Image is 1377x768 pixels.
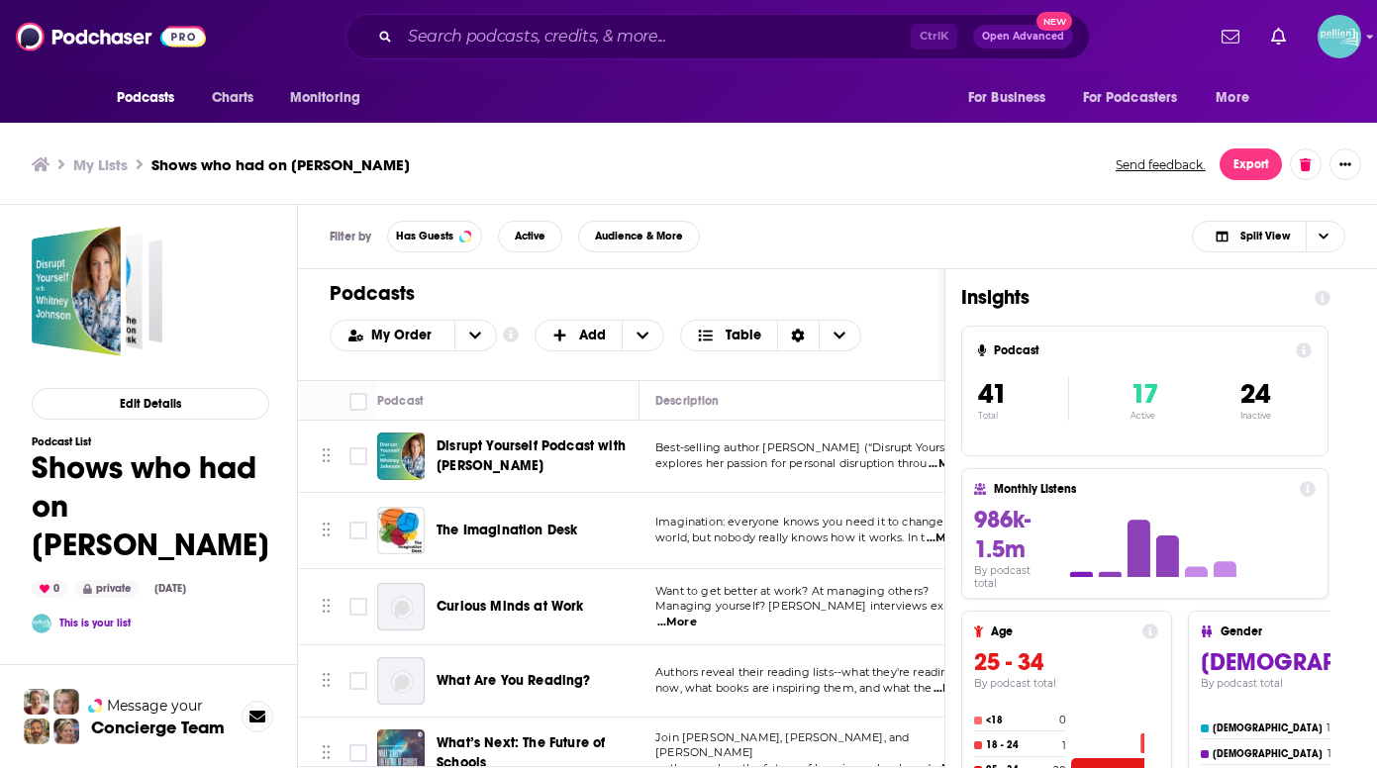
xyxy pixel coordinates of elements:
h4: By podcast total [974,677,1158,690]
h1: Insights [961,285,1299,310]
button: Export [1220,148,1282,180]
span: Toggle select row [349,744,367,762]
button: open menu [1202,79,1274,117]
img: What Are You Reading? [377,657,425,705]
h4: By podcast total [974,564,1055,590]
span: Toggle select row [349,598,367,616]
button: Choose View [680,320,861,351]
div: Sort Direction [777,321,819,350]
span: Logged in as JessicaPellien [1318,15,1361,58]
span: Split View [1240,231,1290,241]
span: Table [726,329,761,342]
span: Open Advanced [982,32,1064,42]
span: ...More [657,615,697,630]
span: 24 [1240,377,1270,411]
h4: Podcast [994,343,1288,357]
div: Search podcasts, credits, & more... [345,14,1090,59]
button: Open AdvancedNew [973,25,1073,48]
h4: 10 [1327,721,1337,734]
p: Total [978,411,1068,421]
h3: 25 - 34 [974,647,1158,677]
h4: Age [991,624,1134,638]
span: Authors reveal their reading lists--what they're reading [655,665,956,679]
button: Choose View [1192,221,1345,252]
span: 17 [1131,377,1158,411]
button: Edit Details [32,388,269,420]
span: Has Guests [396,231,453,241]
button: Move [320,441,333,471]
h3: Concierge Team [91,718,225,737]
a: Show additional information [503,326,519,344]
span: Active [515,231,545,241]
img: User Profile [1318,15,1361,58]
img: Curious Minds at Work [377,583,425,630]
span: Disrupt Yourself Podcast with [PERSON_NAME] [437,437,626,474]
span: Ctrl K [911,24,957,49]
span: Imagination: everyone knows you need it to change the [655,515,965,528]
a: My Lists [73,155,128,174]
button: open menu [454,321,496,350]
button: open menu [1070,79,1207,117]
img: Barbara Profile [53,719,79,744]
h1: Podcasts [330,281,897,306]
a: Show notifications dropdown [1214,20,1247,53]
a: Show notifications dropdown [1263,20,1294,53]
h4: 1 [1062,739,1066,752]
button: Send feedback. [1110,156,1212,173]
a: This is your list [59,617,131,629]
img: JessicaPellien [32,614,51,633]
h3: Shows who had on [PERSON_NAME] [151,155,410,174]
div: private [75,580,139,598]
h1: Shows who had on [PERSON_NAME] [32,448,269,564]
button: Move [320,666,333,696]
span: Charts [212,84,254,112]
span: For Podcasters [1083,84,1178,112]
button: + Add [535,320,665,351]
img: The Imagination Desk [377,507,425,554]
button: Move [320,738,333,768]
button: open menu [331,329,454,342]
span: Audience & More [595,231,683,241]
img: Podchaser - Follow, Share and Rate Podcasts [16,18,206,55]
span: Monitoring [290,84,360,112]
span: Join [PERSON_NAME], [PERSON_NAME], and [PERSON_NAME] [655,730,910,760]
span: 41 [978,377,1007,411]
button: open menu [276,79,386,117]
button: Has Guests [387,221,482,252]
a: Shows who had on Lisa Kay Solomon [32,226,162,356]
h4: 17 [1328,747,1337,760]
h4: 0 [1059,714,1066,726]
span: world, but nobody really knows how it works. In t [655,530,925,544]
h4: 18 - 24 [986,739,1058,751]
button: Move [320,592,333,622]
span: Toggle select row [349,447,367,465]
span: ...More [934,681,973,697]
button: Show profile menu [1318,15,1361,58]
button: Audience & More [578,221,700,252]
h4: <18 [986,715,1055,726]
a: Curious Minds at Work [437,597,584,617]
h4: [DEMOGRAPHIC_DATA] [1213,748,1324,760]
a: What Are You Reading? [437,671,591,691]
h3: Podcast List [32,435,269,448]
img: Sydney Profile [24,689,49,715]
button: Show More Button [1329,148,1361,180]
span: Add [579,329,606,342]
span: Toggle select row [349,522,367,539]
span: explores her passion for personal disruption throu [655,456,928,470]
img: Disrupt Yourself Podcast with Whitney Johnson [377,432,425,480]
span: Want to get better at work? At managing others? [655,584,929,598]
span: The Imagination Desk [437,522,577,538]
span: Best-selling author [PERSON_NAME] (“Disrupt Yourself”) [655,440,968,454]
div: [DATE] [147,581,194,597]
div: 0 [32,580,67,598]
span: 986k-1.5m [974,505,1031,564]
img: Jon Profile [24,719,49,744]
h2: Choose List sort [330,320,497,351]
span: Podcasts [117,84,175,112]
